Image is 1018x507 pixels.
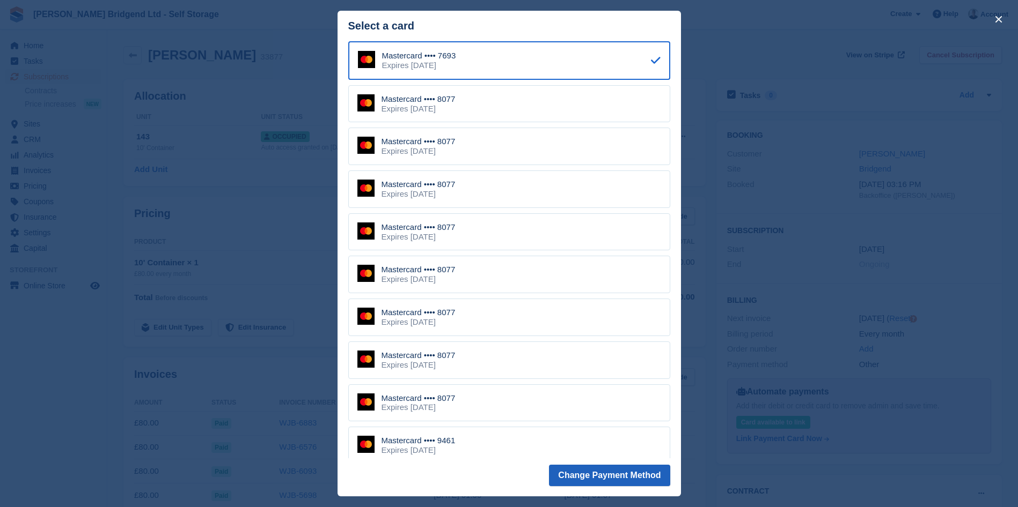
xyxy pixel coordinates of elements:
div: Expires [DATE] [382,146,456,156]
div: Mastercard •••• 8077 [382,137,456,146]
div: Expires [DATE] [382,445,456,455]
img: Mastercard Logo [357,351,375,368]
div: Select a card [348,20,670,32]
div: Mastercard •••• 8077 [382,308,456,317]
div: Expires [DATE] [382,317,456,327]
img: Mastercard Logo [357,265,375,282]
img: Mastercard Logo [358,51,375,68]
div: Mastercard •••• 8077 [382,265,456,274]
div: Mastercard •••• 8077 [382,351,456,360]
img: Mastercard Logo [357,393,375,411]
img: Mastercard Logo [357,222,375,240]
div: Expires [DATE] [382,360,456,370]
div: Mastercard •••• 8077 [382,393,456,403]
img: Mastercard Logo [357,94,375,111]
div: Expires [DATE] [382,61,456,70]
img: Mastercard Logo [357,180,375,197]
div: Mastercard •••• 9461 [382,436,456,445]
div: Expires [DATE] [382,104,456,114]
div: Expires [DATE] [382,232,456,242]
div: Expires [DATE] [382,189,456,199]
button: Change Payment Method [549,465,670,486]
div: Mastercard •••• 8077 [382,94,456,104]
img: Mastercard Logo [357,137,375,154]
div: Mastercard •••• 7693 [382,51,456,61]
div: Expires [DATE] [382,274,456,284]
div: Mastercard •••• 8077 [382,180,456,189]
div: Mastercard •••• 8077 [382,222,456,232]
div: Expires [DATE] [382,402,456,412]
button: close [990,11,1007,28]
img: Mastercard Logo [357,308,375,325]
img: Mastercard Logo [357,436,375,453]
